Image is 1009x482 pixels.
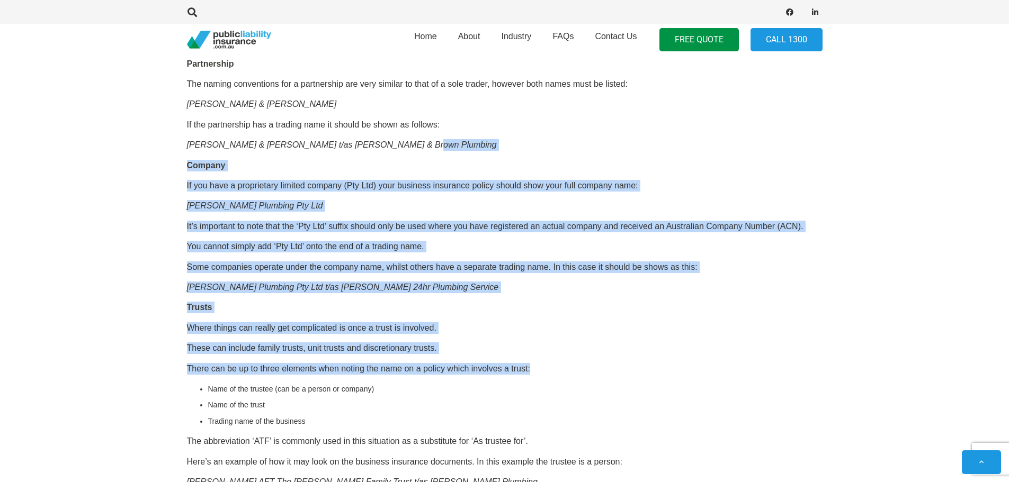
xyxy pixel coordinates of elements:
a: Back to top [962,450,1001,474]
span: Industry [501,32,531,41]
p: You cannot simply add ‘Pty Ltd’ onto the end of a trading name. [187,241,823,252]
a: FREE QUOTE [659,28,739,52]
li: Name of the trustee (can be a person or company) [208,383,823,395]
strong: Trusts [187,303,212,312]
span: Home [414,32,437,41]
a: About [448,21,491,59]
strong: Company [187,161,226,170]
a: pli_logotransparent [187,31,271,49]
p: If you have a proprietary limited company (Pty Ltd) your business insurance policy should show yo... [187,180,823,192]
a: LinkedIn [808,5,823,20]
p: Where things can really get complicated is once a trust is involved. [187,322,823,334]
em: [PERSON_NAME] Plumbing Pty Ltd [187,201,323,210]
a: Contact Us [584,21,647,59]
p: Here’s an example of how it may look on the business insurance documents. In this example the tru... [187,456,823,468]
p: There can be up to three elements when noting the name on a policy which involves a trust: [187,363,823,375]
a: Industry [490,21,542,59]
a: FAQs [542,21,584,59]
a: Call 1300 [751,28,823,52]
p: If the partnership has a trading name it should be shown as follows: [187,119,823,131]
p: The abbreviation ‘ATF’ is commonly used in this situation as a substitute for ‘As trustee for’. [187,435,823,447]
span: FAQs [552,32,574,41]
li: Name of the trust [208,399,823,411]
em: [PERSON_NAME] & [PERSON_NAME] t/as [PERSON_NAME] & Brown Plumbing [187,140,497,149]
a: Facebook [782,5,797,20]
p: It’s important to note that the ‘Pty Ltd’ suffix should only be used where you have registered an... [187,221,823,232]
li: Trading name of the business [208,415,823,427]
em: [PERSON_NAME] & [PERSON_NAME] [187,99,337,108]
p: Some companies operate under the company name, whilst others have a separate trading name. In thi... [187,261,823,273]
p: The naming conventions for a partnership are very similar to that of a sole trader, however both ... [187,78,823,90]
strong: Partnership [187,59,234,68]
em: [PERSON_NAME] Plumbing Pty Ltd t/as [PERSON_NAME] 24hr Plumbing Service [187,283,499,292]
span: About [458,32,480,41]
a: Home [404,21,448,59]
p: These can include family trusts, unit trusts and discretionary trusts. [187,342,823,354]
span: Contact Us [595,32,637,41]
a: Search [182,7,203,17]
